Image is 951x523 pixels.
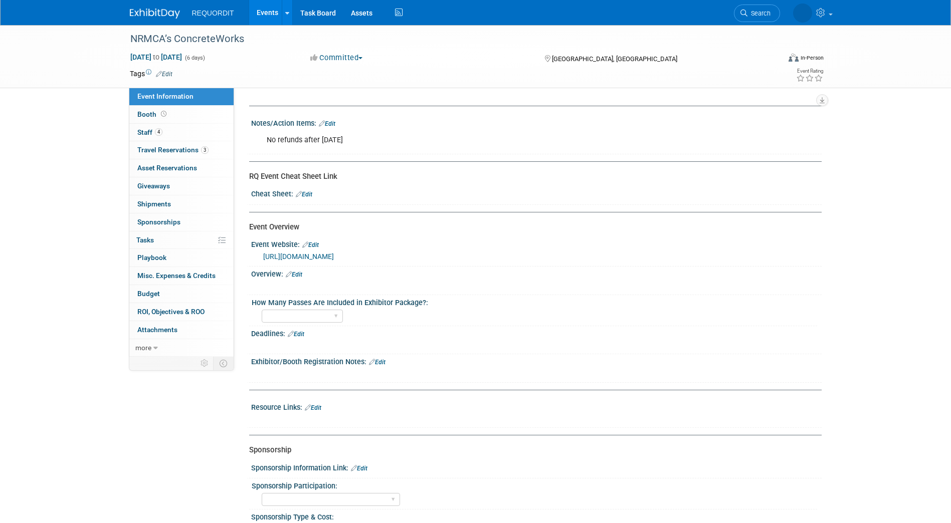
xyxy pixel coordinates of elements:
[137,92,194,100] span: Event Information
[129,177,234,195] a: Giveaways
[129,267,234,285] a: Misc. Expenses & Credits
[159,110,168,118] span: Booth not reserved yet
[251,354,822,367] div: Exhibitor/Booth Registration Notes:
[129,213,234,231] a: Sponsorships
[129,88,234,105] a: Event Information
[137,110,168,118] span: Booth
[288,331,304,338] a: Edit
[251,237,822,250] div: Event Website:
[251,186,822,199] div: Cheat Sheet:
[151,53,161,61] span: to
[369,359,386,366] a: Edit
[156,71,172,78] a: Edit
[307,53,366,63] button: Committed
[129,159,234,177] a: Asset Reservations
[251,326,822,339] div: Deadlines:
[249,222,814,232] div: Event Overview
[135,344,151,352] span: more
[129,339,234,357] a: more
[319,120,335,127] a: Edit
[747,10,771,17] span: Search
[137,182,170,190] span: Giveaways
[260,130,711,150] div: No refunds after [DATE]
[130,53,182,62] span: [DATE] [DATE]
[286,271,302,278] a: Edit
[800,54,824,62] div: In-Person
[137,272,216,280] span: Misc. Expenses & Credits
[137,164,197,172] span: Asset Reservations
[351,465,367,472] a: Edit
[251,460,822,473] div: Sponsorship Information Link:
[251,400,822,413] div: Resource Links:
[249,445,814,455] div: Sponsorship
[201,146,209,154] span: 3
[130,69,172,79] td: Tags
[137,200,171,208] span: Shipments
[305,404,321,411] a: Edit
[184,55,205,61] span: (6 days)
[192,9,234,17] span: REQUORDIT
[130,9,180,19] img: ExhibitDay
[137,218,180,226] span: Sponsorships
[196,357,214,370] td: Personalize Event Tab Strip
[734,5,780,22] a: Search
[302,241,319,248] a: Edit
[252,478,817,491] div: Sponsorship Participation:
[155,128,162,136] span: 4
[137,290,160,298] span: Budget
[129,321,234,339] a: Attachments
[129,106,234,123] a: Booth
[251,509,822,522] div: Sponsorship Type & Cost:
[251,116,822,129] div: Notes/Action Items:
[129,195,234,213] a: Shipments
[129,141,234,159] a: Travel Reservations3
[251,267,822,280] div: Overview:
[721,52,824,67] div: Event Format
[213,357,234,370] td: Toggle Event Tabs
[796,69,823,74] div: Event Rating
[129,124,234,141] a: Staff4
[137,253,166,261] span: Playbook
[136,236,154,244] span: Tasks
[552,55,677,63] span: [GEOGRAPHIC_DATA], [GEOGRAPHIC_DATA]
[137,128,162,136] span: Staff
[129,285,234,303] a: Budget
[129,231,234,249] a: Tasks
[137,308,205,316] span: ROI, Objectives & ROO
[789,54,799,62] img: Format-Inperson.png
[129,249,234,267] a: Playbook
[296,191,312,198] a: Edit
[252,295,817,308] div: How Many Passes Are Included in Exhibitor Package?:
[249,171,814,182] div: RQ Event Cheat Sheet Link
[263,252,334,260] a: [URL][DOMAIN_NAME]
[137,146,209,154] span: Travel Reservations
[137,326,177,334] span: Attachments
[129,303,234,321] a: ROI, Objectives & ROO
[127,30,765,48] div: NRMCA’s ConcreteWorks
[793,4,812,23] img: Lexie Buckley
